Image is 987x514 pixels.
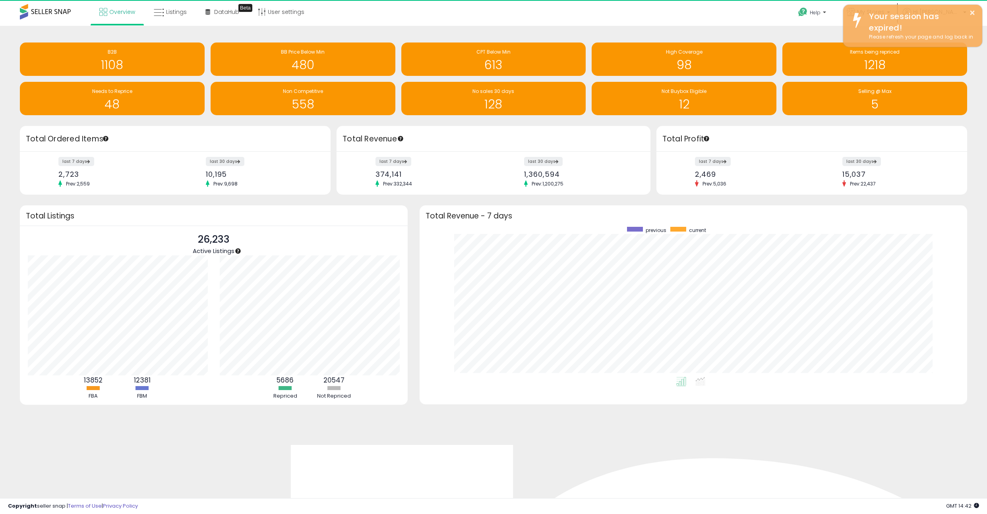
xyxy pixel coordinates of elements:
[810,9,821,16] span: Help
[261,392,309,400] div: Repriced
[92,88,132,95] span: Needs to Reprice
[215,98,391,111] h1: 558
[281,48,325,55] span: BB Price Below Min
[323,375,344,385] b: 20547
[863,33,976,41] div: Please refresh your page and log back in
[26,213,402,219] h3: Total Listings
[166,8,187,16] span: Listings
[689,227,706,234] span: current
[472,88,514,95] span: No sales 30 days
[786,58,963,71] h1: 1218
[211,82,395,115] a: Non Competitive 558
[426,213,961,219] h3: Total Revenue - 7 days
[703,135,710,142] div: Tooltip anchor
[193,247,234,255] span: Active Listings
[842,170,953,178] div: 15,037
[646,227,666,234] span: previous
[596,58,772,71] h1: 98
[858,88,892,95] span: Selling @ Max
[476,48,511,55] span: CPT Below Min
[283,88,323,95] span: Non Competitive
[238,4,252,12] div: Tooltip anchor
[662,133,961,145] h3: Total Profit
[108,48,117,55] span: B2B
[695,170,806,178] div: 2,469
[310,392,358,400] div: Not Repriced
[206,170,317,178] div: 10,195
[26,133,325,145] h3: Total Ordered Items
[401,82,586,115] a: No sales 30 days 128
[863,11,976,33] div: Your session has expired!
[134,375,151,385] b: 12381
[234,247,242,255] div: Tooltip anchor
[401,43,586,76] a: CPT Below Min 613
[84,375,103,385] b: 13852
[842,157,881,166] label: last 30 days
[118,392,166,400] div: FBM
[214,8,239,16] span: DataHub
[846,180,880,187] span: Prev: 22,437
[211,43,395,76] a: BB Price Below Min 480
[379,180,416,187] span: Prev: 332,344
[782,82,967,115] a: Selling @ Max 5
[592,82,776,115] a: Not Buybox Eligible 12
[109,8,135,16] span: Overview
[666,48,703,55] span: High Coverage
[102,135,109,142] div: Tooltip anchor
[62,180,94,187] span: Prev: 2,559
[405,58,582,71] h1: 613
[528,180,567,187] span: Prev: 1,200,275
[596,98,772,111] h1: 12
[782,43,967,76] a: Items being repriced 1218
[798,7,808,17] i: Get Help
[20,82,205,115] a: Needs to Reprice 48
[209,180,242,187] span: Prev: 9,698
[695,157,731,166] label: last 7 days
[524,170,636,178] div: 1,360,594
[592,43,776,76] a: High Coverage 98
[524,157,563,166] label: last 30 days
[792,1,834,26] a: Help
[375,157,411,166] label: last 7 days
[24,58,201,71] h1: 1108
[193,232,234,247] p: 26,233
[24,98,201,111] h1: 48
[206,157,244,166] label: last 30 days
[58,170,169,178] div: 2,723
[662,88,706,95] span: Not Buybox Eligible
[70,392,117,400] div: FBA
[375,170,488,178] div: 374,141
[397,135,404,142] div: Tooltip anchor
[20,43,205,76] a: B2B 1108
[343,133,644,145] h3: Total Revenue
[277,375,294,385] b: 5686
[58,157,94,166] label: last 7 days
[699,180,730,187] span: Prev: 5,036
[969,8,975,18] button: ×
[215,58,391,71] h1: 480
[786,98,963,111] h1: 5
[405,98,582,111] h1: 128
[850,48,900,55] span: Items being repriced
